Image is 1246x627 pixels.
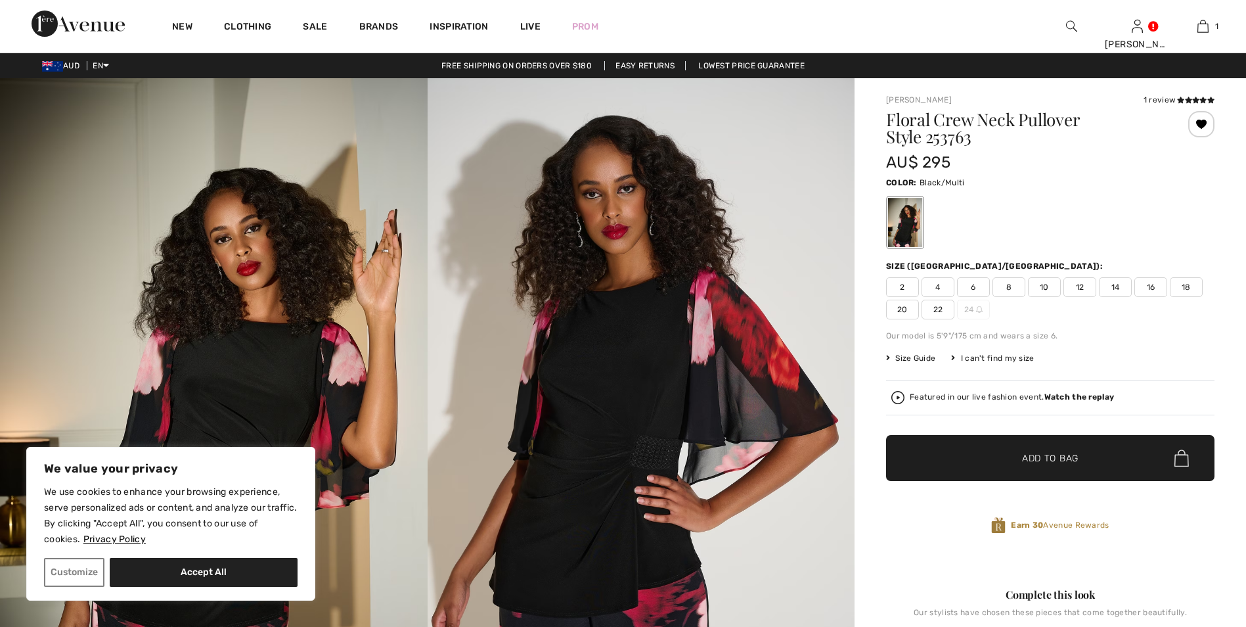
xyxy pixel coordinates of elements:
[951,352,1034,364] div: I can't find my size
[992,277,1025,297] span: 8
[303,21,327,35] a: Sale
[886,260,1105,272] div: Size ([GEOGRAPHIC_DATA]/[GEOGRAPHIC_DATA]):
[886,277,919,297] span: 2
[1099,277,1132,297] span: 14
[920,178,964,187] span: Black/Multi
[1215,20,1218,32] span: 1
[957,277,990,297] span: 6
[886,435,1214,481] button: Add to Bag
[886,153,950,172] span: AU$ 295
[1105,37,1169,51] div: [PERSON_NAME]
[1174,450,1189,467] img: Bag.svg
[224,21,271,35] a: Clothing
[688,61,815,70] a: Lowest Price Guarantee
[359,21,399,35] a: Brands
[1044,392,1115,402] strong: Watch the replay
[886,95,952,104] a: [PERSON_NAME]
[957,300,990,319] span: 24
[1170,18,1235,34] a: 1
[991,517,1006,534] img: Avenue Rewards
[44,558,104,587] button: Customize
[1162,528,1233,561] iframe: Opens a widget where you can find more information
[572,20,598,34] a: Prom
[1011,521,1043,530] strong: Earn 30
[886,352,935,364] span: Size Guide
[42,61,85,70] span: AUD
[83,533,146,546] a: Privacy Policy
[44,461,298,476] p: We value your privacy
[888,198,922,247] div: Black/Multi
[1063,277,1096,297] span: 12
[1011,519,1109,531] span: Avenue Rewards
[93,61,109,70] span: EN
[1134,277,1167,297] span: 16
[976,306,983,313] img: ring-m.svg
[910,393,1114,402] div: Featured in our live fashion event.
[172,21,192,35] a: New
[886,330,1214,342] div: Our model is 5'9"/175 cm and wears a size 6.
[1066,18,1077,34] img: search the website
[42,61,63,72] img: Australian Dollar
[891,391,904,404] img: Watch the replay
[32,11,125,37] img: 1ère Avenue
[520,20,541,34] a: Live
[1170,277,1203,297] span: 18
[1144,94,1214,106] div: 1 review
[886,300,919,319] span: 20
[604,61,686,70] a: Easy Returns
[886,587,1214,603] div: Complete this look
[44,484,298,547] p: We use cookies to enhance your browsing experience, serve personalized ads or content, and analyz...
[886,111,1160,145] h1: Floral Crew Neck Pullover Style 253763
[1022,452,1079,465] span: Add to Bag
[1197,18,1209,34] img: My Bag
[110,558,298,587] button: Accept All
[1028,277,1061,297] span: 10
[1132,20,1143,32] a: Sign In
[431,61,602,70] a: Free shipping on orders over $180
[922,300,954,319] span: 22
[886,178,917,187] span: Color:
[430,21,488,35] span: Inspiration
[1132,18,1143,34] img: My Info
[922,277,954,297] span: 4
[26,447,315,601] div: We value your privacy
